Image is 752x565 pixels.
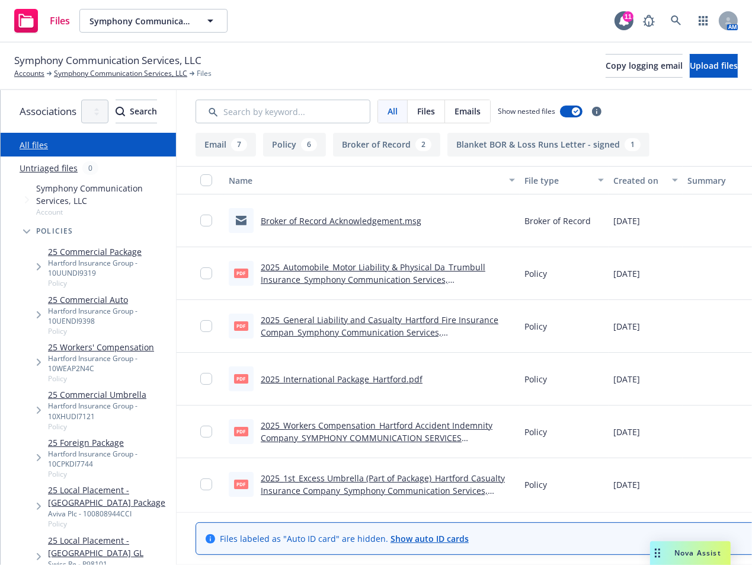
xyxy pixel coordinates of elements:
a: 2025_International Package_Hartford.pdf [261,374,423,385]
span: Policy [524,267,547,280]
a: 2025_General Liability and Casualty_Hartford Fire Insurance Compan_Symphony Communication Service... [261,314,498,350]
span: pdf [234,269,248,277]
a: Files [9,4,75,37]
div: 2 [415,138,431,151]
a: 25 Local Placement - [GEOGRAPHIC_DATA] GL [48,534,171,559]
input: Toggle Row Selected [200,320,212,332]
div: 11 [623,11,633,22]
span: Upload files [690,60,738,71]
span: Nova Assist [674,548,721,558]
span: [DATE] [613,320,640,333]
span: All [388,105,398,117]
span: Associations [20,104,76,119]
span: [DATE] [613,373,640,385]
a: 25 Commercial Auto [48,293,171,306]
a: All files [20,139,48,151]
span: Policy [48,374,171,384]
span: [DATE] [613,478,640,491]
button: File type [520,166,609,194]
div: Search [116,100,157,123]
div: Hartford Insurance Group - 10WEAP2N4C [48,353,171,374]
span: Symphony Communication Services, LLC [89,15,192,27]
span: pdf [234,321,248,330]
input: Toggle Row Selected [200,373,212,385]
button: Created on [609,166,683,194]
div: 0 [82,161,98,175]
span: pdf [234,480,248,489]
div: File type [524,174,591,187]
input: Toggle Row Selected [200,267,212,279]
button: Nova Assist [650,541,731,565]
span: Policy [48,469,171,479]
a: 2025_Workers Compensation_Hartford Accident Indemnity Company_SYMPHONY COMMUNICATION SERVICES HOL... [261,420,492,456]
span: Files [417,105,435,117]
span: [DATE] [613,267,640,280]
div: Created on [613,174,665,187]
span: Files [197,68,212,79]
button: SearchSearch [116,100,157,123]
button: Copy logging email [606,54,683,78]
span: Account [36,207,171,217]
a: Search [664,9,688,33]
a: Switch app [692,9,715,33]
button: Broker of Record [333,133,440,157]
a: Accounts [14,68,44,79]
span: Policy [524,478,547,491]
a: 25 Commercial Package [48,245,171,258]
button: Blanket BOR & Loss Runs Letter - signed [447,133,649,157]
div: Hartford Insurance Group - 10XHUDI7121 [48,401,171,421]
span: Policy [524,426,547,438]
span: Copy logging email [606,60,683,71]
input: Search by keyword... [196,100,370,123]
div: Hartford Insurance Group - 10CPKDI7744 [48,449,171,469]
a: Symphony Communication Services, LLC [54,68,187,79]
span: Emails [455,105,481,117]
a: 25 Commercial Umbrella [48,388,171,401]
span: Policy [48,519,171,529]
button: Name [224,166,520,194]
a: 2025_Automobile_Motor Liability & Physical Da_Trumbull Insurance_Symphony Communication Services,... [261,261,485,298]
input: Toggle Row Selected [200,426,212,438]
div: Hartford Insurance Group - 10UUNDI9319 [48,258,171,278]
span: Policy [48,326,171,336]
span: [DATE] [613,215,640,227]
div: 7 [231,138,247,151]
a: Broker of Record Acknowledgement.msg [261,215,421,226]
span: Files [50,16,70,25]
a: Untriaged files [20,162,78,174]
div: Name [229,174,502,187]
span: Policies [36,228,73,235]
div: 1 [625,138,641,151]
button: Policy [263,133,326,157]
a: 25 Foreign Package [48,436,171,449]
svg: Search [116,107,125,116]
span: Symphony Communication Services, LLC [36,182,171,207]
button: Email [196,133,256,157]
span: Policy [48,422,171,432]
div: Aviva Plc - 100808944CCI [48,509,171,519]
span: pdf [234,374,248,383]
div: 6 [301,138,317,151]
span: Broker of Record [524,215,591,227]
span: [DATE] [613,426,640,438]
button: Symphony Communication Services, LLC [79,9,228,33]
span: pdf [234,427,248,436]
a: Show auto ID cards [391,533,469,544]
input: Toggle Row Selected [200,215,212,226]
span: Show nested files [498,106,555,116]
span: Policy [524,320,547,333]
input: Select all [200,174,212,186]
a: 25 Workers' Compensation [48,341,171,353]
div: Hartford Insurance Group - 10UENDI9398 [48,306,171,326]
span: Symphony Communication Services, LLC [14,53,201,68]
a: 25 Local Placement - [GEOGRAPHIC_DATA] Package [48,484,171,509]
a: Report a Bug [637,9,661,33]
span: Files labeled as "Auto ID card" are hidden. [220,532,469,545]
input: Toggle Row Selected [200,478,212,490]
button: Upload files [690,54,738,78]
a: 2025_1st_Excess Umbrella (Part of Package)_Hartford Casualty Insurance Company_Symphony Communica... [261,473,505,509]
div: Drag to move [650,541,665,565]
span: Policy [48,278,171,288]
span: Policy [524,373,547,385]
